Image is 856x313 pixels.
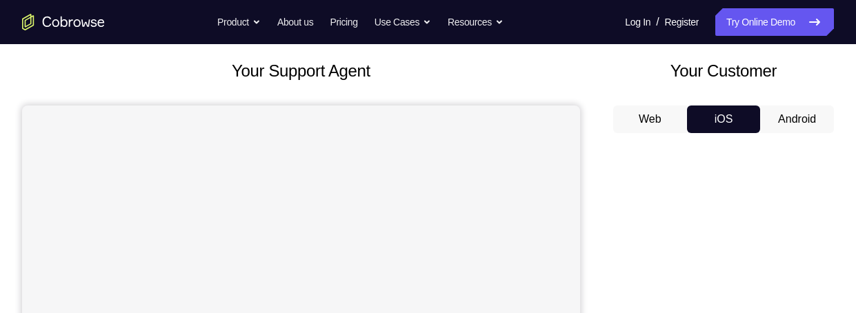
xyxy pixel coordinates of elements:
[715,8,834,36] a: Try Online Demo
[277,8,313,36] a: About us
[375,8,431,36] button: Use Cases
[656,14,659,30] span: /
[22,59,580,83] h2: Your Support Agent
[613,105,687,133] button: Web
[687,105,761,133] button: iOS
[217,8,261,36] button: Product
[22,14,105,30] a: Go to the home page
[613,59,834,83] h2: Your Customer
[665,8,699,36] a: Register
[448,8,504,36] button: Resources
[625,8,650,36] a: Log In
[330,8,357,36] a: Pricing
[760,105,834,133] button: Android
